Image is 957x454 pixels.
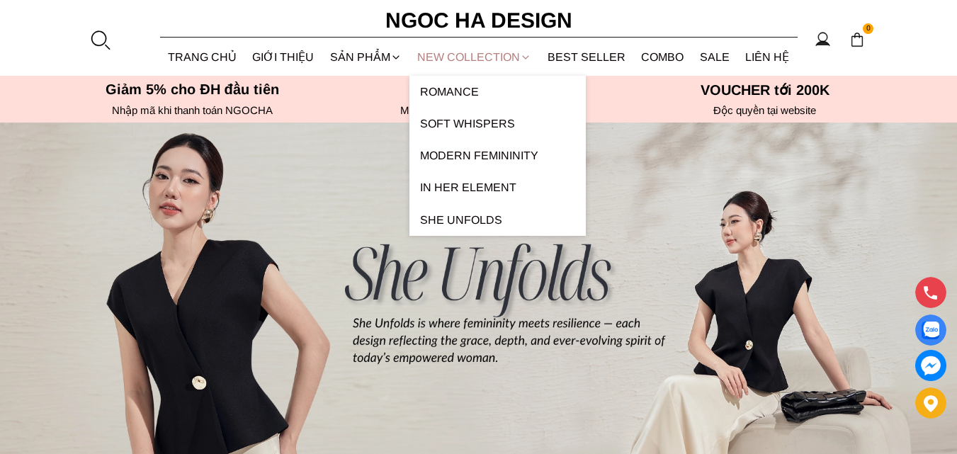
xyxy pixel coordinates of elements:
[692,38,738,76] a: SALE
[849,32,865,47] img: img-CART-ICON-ksit0nf1
[409,38,540,76] a: NEW COLLECTION
[626,81,904,98] h5: VOUCHER tới 200K
[340,104,618,117] h6: MIễn phí ship cho tất cả đơn hàng
[106,81,279,97] font: Giảm 5% cho ĐH đầu tiên
[322,38,410,76] div: SẢN PHẨM
[409,140,586,171] a: Modern Femininity
[409,171,586,203] a: In Her Element
[160,38,245,76] a: TRANG CHỦ
[244,38,322,76] a: GIỚI THIỆU
[915,350,946,381] a: messenger
[863,23,874,35] span: 0
[409,108,586,140] a: Soft Whispers
[373,4,585,38] a: Ngoc Ha Design
[633,38,692,76] a: Combo
[922,322,939,339] img: Display image
[915,314,946,346] a: Display image
[409,204,586,236] a: SHE UNFOLDS
[540,38,634,76] a: BEST SELLER
[626,104,904,117] h6: Độc quyền tại website
[737,38,798,76] a: LIÊN HỆ
[409,76,586,108] a: ROMANCE
[112,104,273,116] font: Nhập mã khi thanh toán NGOCHA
